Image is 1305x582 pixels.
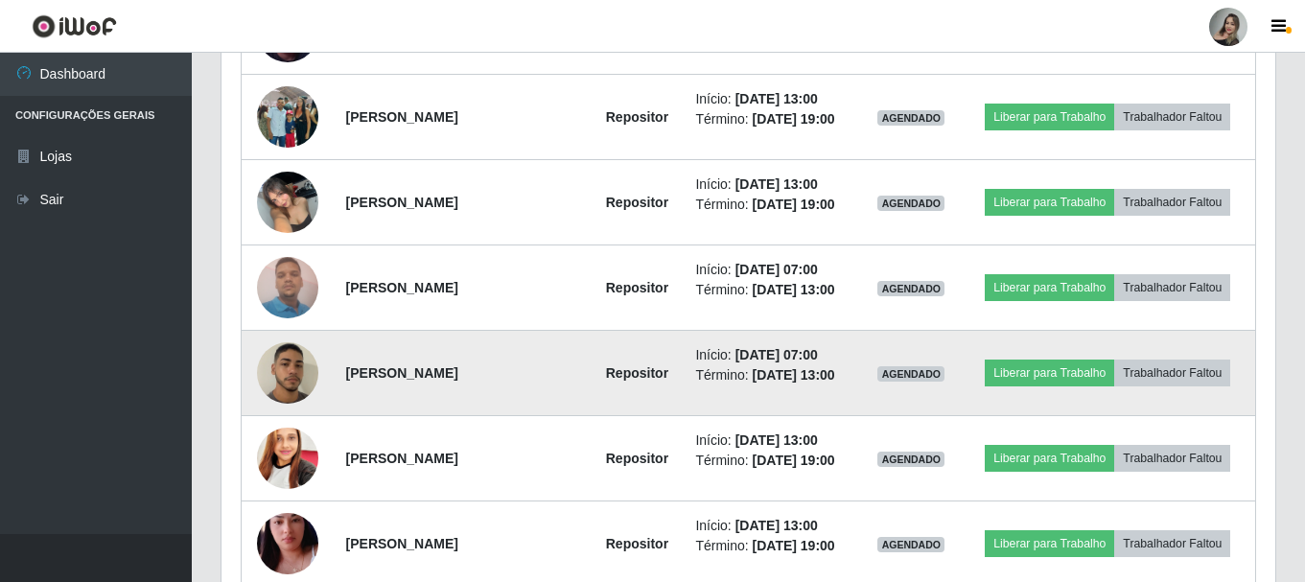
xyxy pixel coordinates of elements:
button: Trabalhador Faltou [1114,445,1230,472]
button: Trabalhador Faltou [1114,360,1230,386]
time: [DATE] 19:00 [753,111,835,127]
span: AGENDADO [877,452,944,467]
li: Início: [695,431,851,451]
img: 1747319122183.jpeg [257,246,318,328]
li: Término: [695,451,851,471]
img: 1736432755122.jpeg [257,77,318,158]
button: Trabalhador Faltou [1114,530,1230,557]
li: Término: [695,195,851,215]
strong: Repositor [606,280,668,295]
time: [DATE] 13:00 [735,518,818,533]
strong: [PERSON_NAME] [346,451,458,466]
img: CoreUI Logo [32,14,117,38]
img: 1705582955504.jpeg [257,417,318,499]
strong: [PERSON_NAME] [346,536,458,551]
li: Início: [695,260,851,280]
strong: [PERSON_NAME] [346,365,458,381]
time: [DATE] 13:00 [753,282,835,297]
strong: [PERSON_NAME] [346,109,458,125]
button: Trabalhador Faltou [1114,189,1230,216]
time: [DATE] 13:00 [735,91,818,106]
span: AGENDADO [877,196,944,211]
button: Trabalhador Faltou [1114,274,1230,301]
button: Liberar para Trabalho [985,360,1114,386]
span: AGENDADO [877,281,944,296]
img: 1754455708839.jpeg [257,161,318,243]
time: [DATE] 13:00 [753,367,835,383]
button: Liberar para Trabalho [985,104,1114,130]
li: Término: [695,365,851,385]
button: Liberar para Trabalho [985,189,1114,216]
button: Trabalhador Faltou [1114,104,1230,130]
li: Início: [695,516,851,536]
span: AGENDADO [877,110,944,126]
time: [DATE] 13:00 [735,176,818,192]
time: [DATE] 19:00 [753,197,835,212]
li: Início: [695,89,851,109]
li: Término: [695,280,851,300]
img: 1749859968121.jpeg [257,319,318,428]
strong: Repositor [606,195,668,210]
li: Início: [695,175,851,195]
strong: Repositor [606,365,668,381]
time: [DATE] 19:00 [753,538,835,553]
time: [DATE] 07:00 [735,347,818,362]
strong: Repositor [606,109,668,125]
li: Término: [695,536,851,556]
time: [DATE] 19:00 [753,453,835,468]
span: AGENDADO [877,537,944,552]
strong: [PERSON_NAME] [346,195,458,210]
button: Liberar para Trabalho [985,274,1114,301]
li: Início: [695,345,851,365]
button: Liberar para Trabalho [985,530,1114,557]
strong: Repositor [606,536,668,551]
strong: Repositor [606,451,668,466]
time: [DATE] 13:00 [735,432,818,448]
span: AGENDADO [877,366,944,382]
strong: [PERSON_NAME] [346,280,458,295]
button: Liberar para Trabalho [985,445,1114,472]
li: Término: [695,109,851,129]
time: [DATE] 07:00 [735,262,818,277]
